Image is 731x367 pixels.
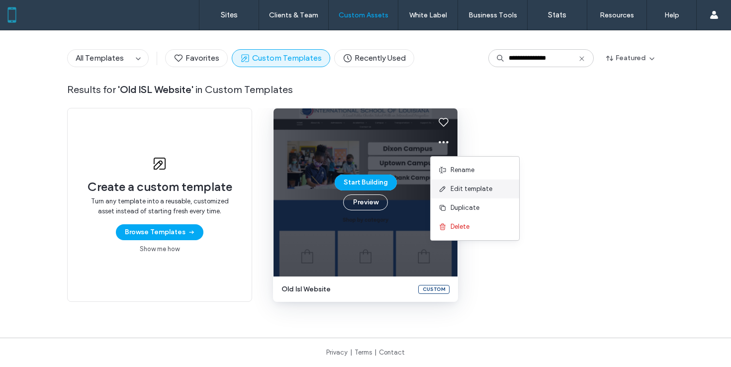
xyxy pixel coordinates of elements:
[548,10,566,19] label: Stats
[335,175,397,190] button: Start Building
[451,222,469,232] span: Delete
[339,11,388,19] label: Custom Assets
[269,11,318,19] label: Clients & Team
[88,196,232,216] span: Turn any template into a reusable, customized asset instead of starting fresh every time.
[174,53,219,64] span: Favorites
[88,180,232,194] span: Create a custom template
[374,349,376,356] span: |
[343,53,406,64] span: Recently Used
[350,349,352,356] span: |
[451,165,474,175] span: Rename
[451,203,479,213] span: Duplicate
[664,11,679,19] label: Help
[140,244,180,254] a: Show me how
[240,53,322,64] span: Custom Templates
[23,7,43,16] span: Help
[334,49,414,67] button: Recently Used
[232,49,330,67] button: Custom Templates
[355,349,372,356] a: Terms
[379,349,405,356] a: Contact
[409,11,447,19] label: White Label
[600,11,634,19] label: Resources
[67,83,664,96] span: Results for in Custom Templates
[343,194,388,210] button: Preview
[118,84,193,95] span: ' Old ISL Website '
[76,53,124,63] span: All Templates
[451,184,492,194] span: Edit template
[468,11,517,19] label: Business Tools
[165,49,228,67] button: Favorites
[116,224,203,240] button: Browse Templates
[68,50,132,67] button: All Templates
[281,284,412,294] span: old isl website
[221,10,238,19] label: Sites
[598,50,664,66] button: Featured
[418,285,450,294] div: Custom
[326,349,348,356] a: Privacy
